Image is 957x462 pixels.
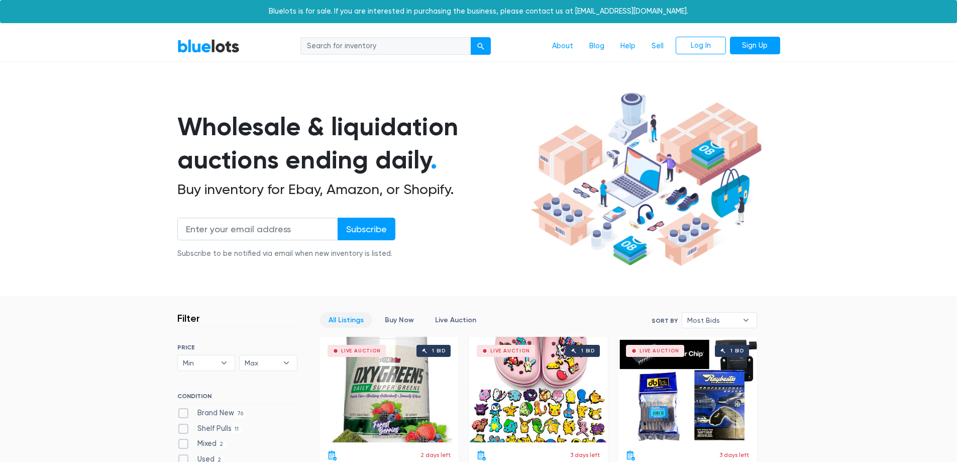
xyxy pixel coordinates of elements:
span: Max [245,355,278,371]
span: . [431,145,437,175]
a: Sell [644,37,672,56]
a: BlueLots [177,39,240,53]
b: ▾ [735,313,757,328]
input: Search for inventory [300,37,471,55]
h6: CONDITION [177,393,297,404]
input: Enter your email address [177,218,338,240]
h6: PRICE [177,344,297,351]
div: Live Auction [640,348,679,353]
div: Live Auction [341,348,381,353]
a: Live Auction 1 bid [469,337,608,442]
label: Sort By [652,316,678,325]
input: Subscribe [338,218,395,240]
label: Shelf Pulls [177,423,242,434]
label: Mixed [177,438,227,449]
a: About [544,37,581,56]
a: Live Auction 1 bid [320,337,459,442]
h2: Buy inventory for Ebay, Amazon, or Shopify. [177,181,527,198]
div: 1 bid [730,348,744,353]
h1: Wholesale & liquidation auctions ending daily [177,110,527,177]
a: Log In [676,37,726,55]
span: 11 [232,425,242,433]
label: Brand New [177,408,247,419]
a: Buy Now [376,312,422,328]
span: 76 [234,410,247,418]
div: 1 bid [581,348,595,353]
span: 2 [217,441,227,449]
div: 1 bid [432,348,446,353]
div: Live Auction [490,348,530,353]
a: Live Auction 1 bid [618,337,757,442]
a: Sign Up [730,37,780,55]
div: Subscribe to be notified via email when new inventory is listed. [177,248,395,259]
a: Help [612,37,644,56]
b: ▾ [276,355,297,371]
p: 2 days left [420,450,451,459]
p: 3 days left [570,450,600,459]
a: All Listings [320,312,372,328]
a: Blog [581,37,612,56]
span: Most Bids [687,313,737,328]
span: Min [183,355,216,371]
p: 3 days left [719,450,749,459]
h3: Filter [177,312,200,324]
img: hero-ee84e7d0318cb26816c560f6b4441b76977f77a177738b4e94f68c95b2b83dbb.png [527,88,765,271]
b: ▾ [214,355,235,371]
a: Live Auction [427,312,485,328]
